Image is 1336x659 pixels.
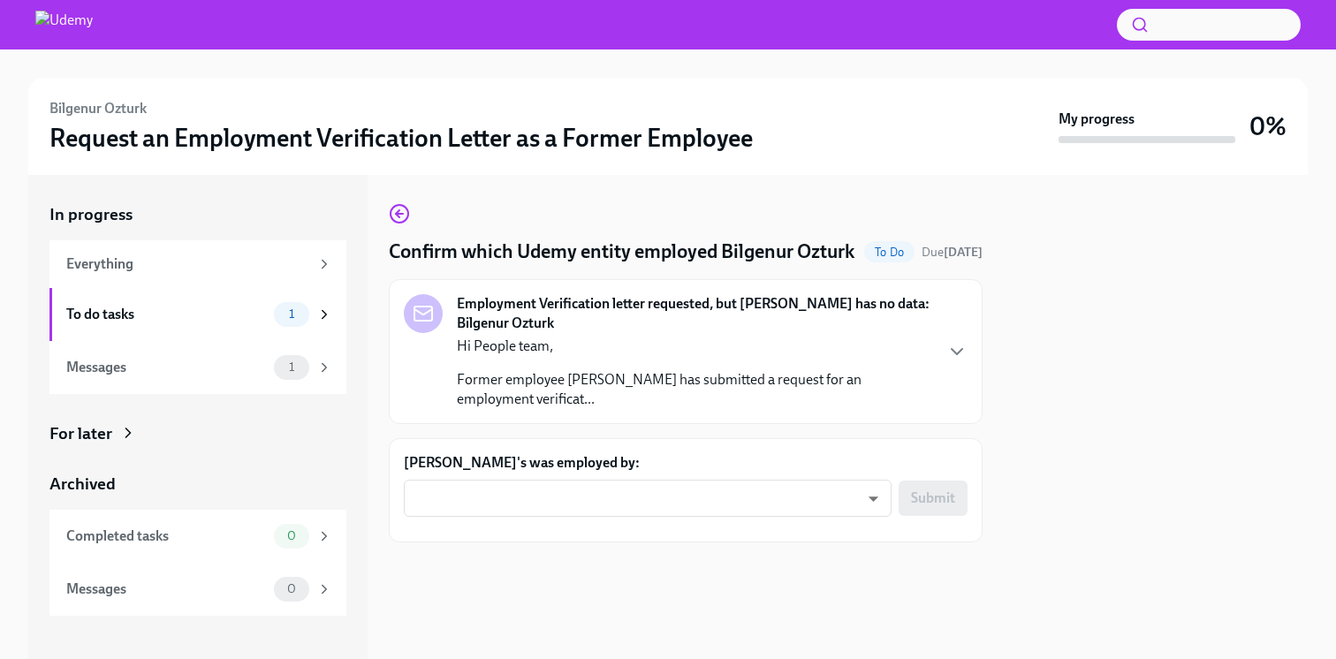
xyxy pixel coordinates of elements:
img: Udemy [35,11,93,39]
div: ​ [404,480,892,517]
span: Due [922,245,983,260]
h6: Bilgenur Ozturk [49,99,147,118]
div: Completed tasks [66,526,267,546]
div: Messages [66,358,267,377]
span: 1 [278,360,305,374]
div: For later [49,422,112,445]
div: Everything [66,254,309,274]
strong: My progress [1059,110,1135,129]
h3: 0% [1249,110,1287,142]
label: [PERSON_NAME]'s was employed by: [404,453,968,473]
a: Completed tasks0 [49,510,346,563]
a: Archived [49,473,346,496]
div: To do tasks [66,305,267,324]
span: 0 [277,582,307,595]
a: For later [49,422,346,445]
p: Former employee [PERSON_NAME] has submitted a request for an employment verificat... [457,370,932,409]
h3: Request an Employment Verification Letter as a Former Employee [49,122,753,154]
strong: [DATE] [944,245,983,260]
span: 0 [277,529,307,542]
strong: Employment Verification letter requested, but [PERSON_NAME] has no data: Bilgenur Ozturk [457,294,932,333]
span: 1 [278,307,305,321]
div: Messages [66,579,267,599]
a: Everything [49,240,346,288]
a: To do tasks1 [49,288,346,341]
p: Hi People team, [457,337,932,356]
h4: Confirm which Udemy entity employed Bilgenur Ozturk [389,239,854,265]
a: In progress [49,203,346,226]
a: Messages0 [49,563,346,616]
span: September 15th, 2025 11:00 [922,244,983,261]
span: To Do [864,246,915,259]
a: Messages1 [49,341,346,394]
